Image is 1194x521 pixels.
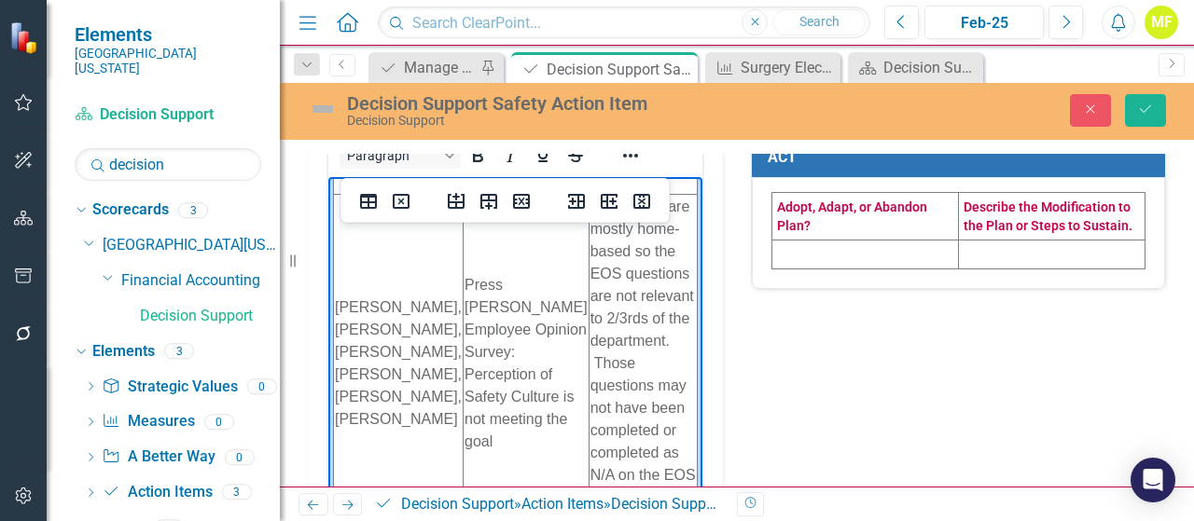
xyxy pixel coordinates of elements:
[92,199,169,221] a: Scorecards
[102,446,215,468] a: A Better Way
[710,56,836,79] a: Surgery Elective Secure at Service
[560,143,591,169] button: Strikethrough
[772,9,866,35] button: Search
[140,306,280,327] a: Decision Support
[347,114,776,128] div: Decision Support
[385,188,417,214] button: Delete table
[102,411,194,432] a: Measures
[931,12,1037,34] div: Feb-25
[347,148,438,163] span: Paragraph
[440,188,472,214] button: Insert row before
[924,6,1044,39] button: Feb-25
[178,202,208,218] div: 3
[340,143,461,169] button: Block Paragraph
[626,188,658,214] button: Delete column
[611,495,849,513] div: Decision Support Safety Action Item
[401,495,514,513] a: Decision Support
[308,94,338,124] img: Not Defined
[75,148,261,181] input: Search Below...
[103,235,280,256] a: [GEOGRAPHIC_DATA][US_STATE]
[378,7,870,39] input: Search ClearPoint...
[164,343,194,359] div: 3
[374,494,723,515] div: » »
[102,377,237,398] a: Strategic Values
[473,188,505,214] button: Insert row after
[741,56,836,79] div: Surgery Elective Secure at Service
[102,482,212,503] a: Action Items
[462,143,493,169] button: Bold
[353,188,384,214] button: Table properties
[494,143,526,169] button: Italic
[75,23,261,46] span: Elements
[768,149,1156,166] h3: ACT
[527,143,559,169] button: Underline
[347,93,776,114] div: Decision Support Safety Action Item
[9,21,42,54] img: ClearPoint Strategy
[204,414,234,430] div: 0
[121,270,280,292] a: Financial Accounting
[799,14,840,29] span: Search
[593,188,625,214] button: Insert column after
[506,188,537,214] button: Delete row
[964,199,1132,233] span: Describe the Modification to the Plan or Steps to Sustain.
[521,495,604,513] a: Action Items
[547,58,693,81] div: Decision Support Safety Action Item
[561,188,592,214] button: Insert column before
[247,378,277,394] div: 0
[75,46,261,76] small: [GEOGRAPHIC_DATA][US_STATE]
[615,143,646,169] button: Reveal or hide additional toolbar items
[222,485,252,500] div: 3
[373,56,476,79] a: Manage Elements
[260,18,368,356] td: Employees are mostly home-based so the EOS questions are not relevant to 2/3rds of the department...
[404,56,476,79] div: Manage Elements
[75,104,261,126] a: Decision Support
[777,199,927,233] span: Adopt, Adapt, or Abandon Plan?
[1145,6,1178,39] button: MF
[853,56,979,79] a: Decision Support Dashboard
[883,56,979,79] div: Decision Support Dashboard
[6,18,135,356] td: [PERSON_NAME], [PERSON_NAME], [PERSON_NAME], [PERSON_NAME], [PERSON_NAME], [PERSON_NAME]
[135,18,261,356] td: Press [PERSON_NAME] Employee Opinion Survey: Perception of Safety Culture is not meeting the goal
[328,177,702,502] iframe: Rich Text Area
[1131,458,1175,502] div: Open Intercom Messenger
[225,449,255,465] div: 0
[92,341,155,363] a: Elements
